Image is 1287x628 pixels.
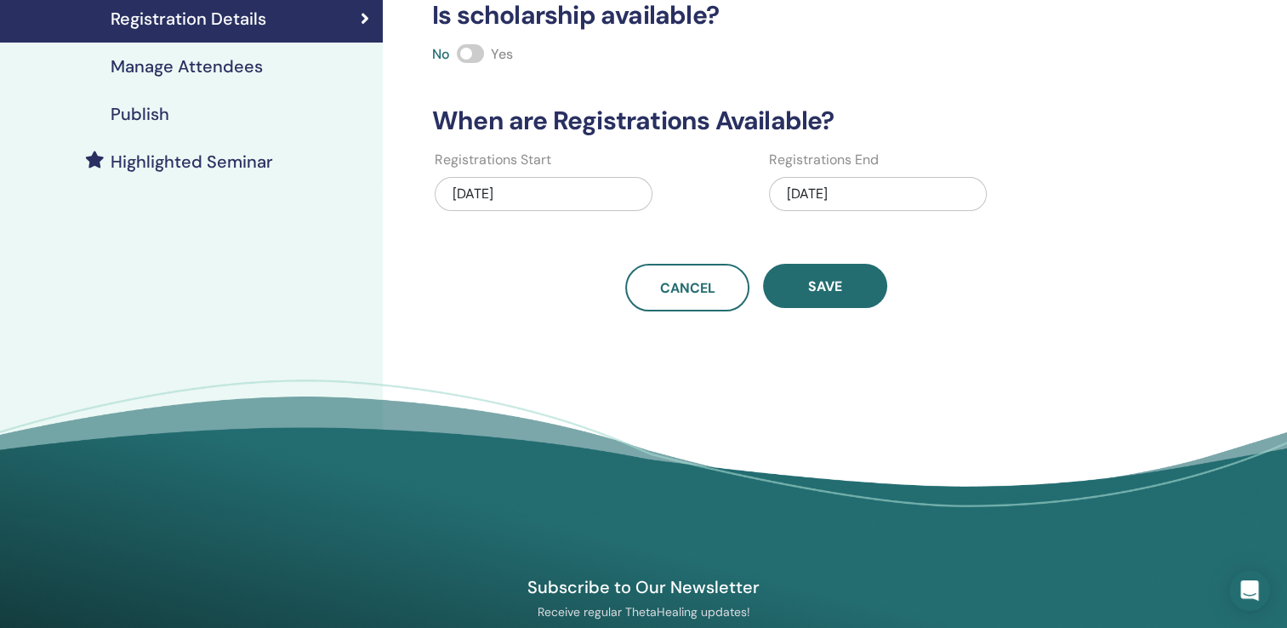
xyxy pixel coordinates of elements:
div: [DATE] [769,177,987,211]
span: Yes [491,45,513,63]
button: Save [763,264,887,308]
h4: Subscribe to Our Newsletter [447,576,840,598]
span: Cancel [660,279,715,297]
p: Receive regular ThetaHealing updates! [447,604,840,619]
a: Cancel [625,264,749,311]
label: Registrations End [769,150,879,170]
h4: Highlighted Seminar [111,151,273,172]
span: Save [808,277,842,295]
div: Open Intercom Messenger [1229,570,1270,611]
h4: Manage Attendees [111,56,263,77]
span: No [432,45,450,63]
h4: Publish [111,104,169,124]
h3: When are Registrations Available? [422,106,1091,136]
h4: Registration Details [111,9,266,29]
div: [DATE] [435,177,652,211]
label: Registrations Start [435,150,551,170]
